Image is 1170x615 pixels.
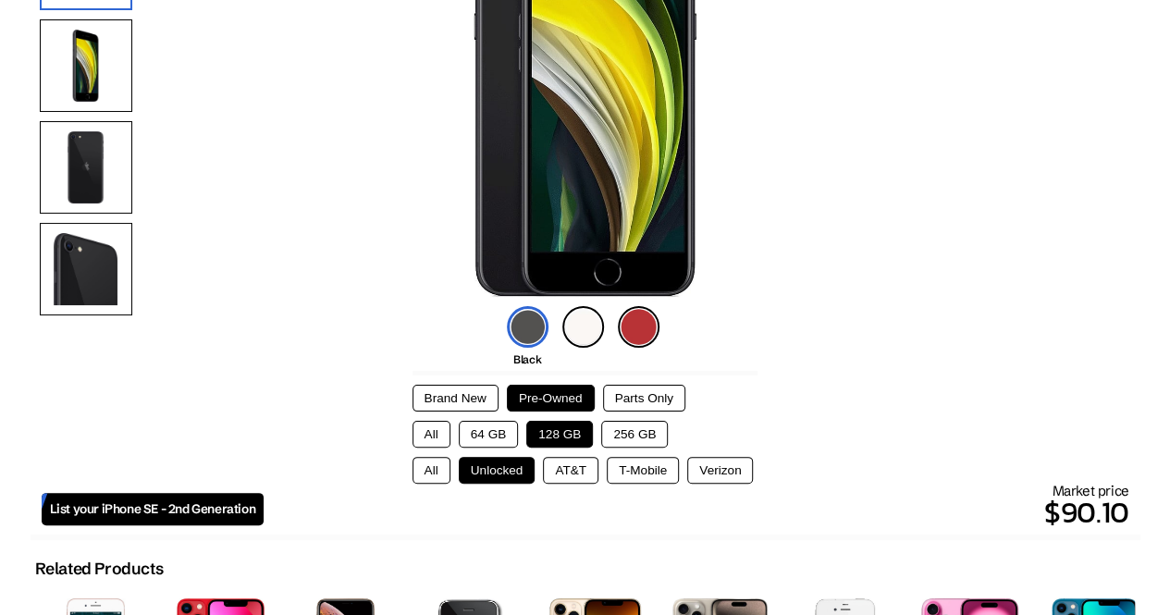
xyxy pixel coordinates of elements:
[50,501,256,517] span: List your iPhone SE - 2nd Generation
[603,385,685,412] button: Parts Only
[607,457,679,484] button: T-Mobile
[264,482,1128,535] div: Market price
[40,19,132,112] img: Front
[543,457,598,484] button: AT&T
[42,493,265,525] a: List your iPhone SE - 2nd Generation
[526,421,593,448] button: 128 GB
[687,457,753,484] button: Verizon
[507,385,595,412] button: Pre-Owned
[459,457,536,484] button: Unlocked
[413,385,499,412] button: Brand New
[601,421,668,448] button: 256 GB
[40,223,132,315] img: Camera
[413,421,450,448] button: All
[40,121,132,214] img: Rear
[618,306,659,348] img: product-red-icon
[513,352,541,366] span: Black
[507,306,548,348] img: black-icon
[264,490,1128,535] p: $90.10
[413,457,450,484] button: All
[562,306,604,348] img: white-icon
[459,421,519,448] button: 64 GB
[35,559,164,579] h2: Related Products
